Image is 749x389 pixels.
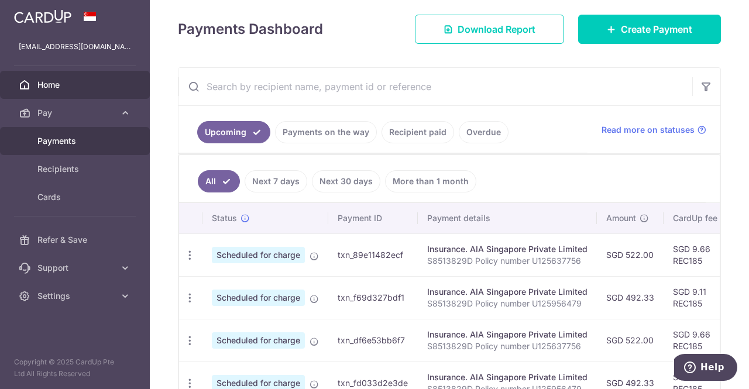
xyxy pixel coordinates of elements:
td: txn_f69d327bdf1 [328,276,418,319]
span: Payments [37,135,115,147]
p: S8513829D Policy number U125637756 [427,255,587,267]
a: Recipient paid [382,121,454,143]
span: Read more on statuses [602,124,695,136]
p: S8513829D Policy number U125956479 [427,298,587,309]
span: Download Report [458,22,535,36]
iframe: Opens a widget where you can find more information [674,354,737,383]
div: Insurance. AIA Singapore Private Limited [427,286,587,298]
th: Payment ID [328,203,418,233]
h4: Payments Dashboard [178,19,323,40]
div: Insurance. AIA Singapore Private Limited [427,329,587,340]
td: SGD 522.00 [597,233,664,276]
a: All [198,170,240,192]
a: Next 7 days [245,170,307,192]
div: Insurance. AIA Singapore Private Limited [427,243,587,255]
span: Scheduled for charge [212,332,305,349]
img: CardUp [14,9,71,23]
td: SGD 492.33 [597,276,664,319]
a: Payments on the way [275,121,377,143]
td: SGD 9.66 REC185 [664,233,740,276]
span: Create Payment [621,22,692,36]
span: Scheduled for charge [212,247,305,263]
a: Download Report [415,15,564,44]
a: Next 30 days [312,170,380,192]
p: S8513829D Policy number U125637756 [427,340,587,352]
span: CardUp fee [673,212,717,224]
span: Scheduled for charge [212,290,305,306]
a: More than 1 month [385,170,476,192]
a: Read more on statuses [602,124,706,136]
span: Status [212,212,237,224]
div: Insurance. AIA Singapore Private Limited [427,371,587,383]
span: Refer & Save [37,234,115,246]
td: SGD 522.00 [597,319,664,362]
th: Payment details [418,203,597,233]
a: Overdue [459,121,509,143]
td: txn_89e11482ecf [328,233,418,276]
a: Create Payment [578,15,721,44]
span: Home [37,79,115,91]
input: Search by recipient name, payment id or reference [178,68,692,105]
span: Cards [37,191,115,203]
span: Support [37,262,115,274]
td: txn_df6e53bb6f7 [328,319,418,362]
td: SGD 9.11 REC185 [664,276,740,319]
span: Pay [37,107,115,119]
span: Recipients [37,163,115,175]
p: [EMAIL_ADDRESS][DOMAIN_NAME] [19,41,131,53]
span: Amount [606,212,636,224]
span: Settings [37,290,115,302]
td: SGD 9.66 REC185 [664,319,740,362]
a: Upcoming [197,121,270,143]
